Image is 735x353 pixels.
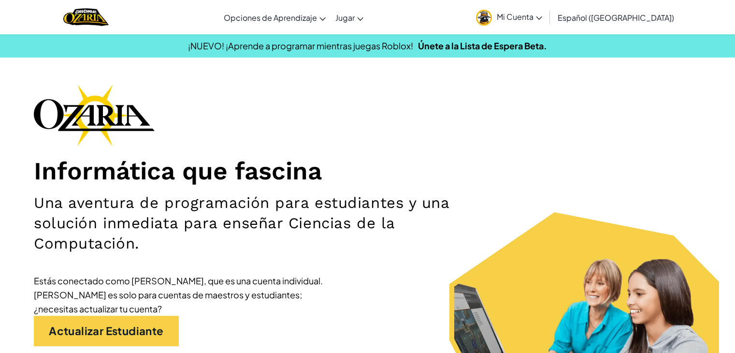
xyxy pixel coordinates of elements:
img: Ozaria branding logo [34,84,155,146]
a: Español ([GEOGRAPHIC_DATA]) [553,4,679,30]
a: Jugar [331,4,368,30]
span: Jugar [335,13,355,23]
a: Ozaria by CodeCombat logo [63,7,108,27]
a: Actualizar Estudiante [34,316,179,346]
h1: Informática que fascina [34,156,701,186]
a: Únete a la Lista de Espera Beta. [418,40,547,51]
span: Español ([GEOGRAPHIC_DATA]) [558,13,674,23]
a: Opciones de Aprendizaje [219,4,331,30]
span: Mi Cuenta [497,12,542,22]
span: ¡NUEVO! ¡Aprende a programar mientras juegas Roblox! [188,40,413,51]
img: avatar [476,10,492,26]
img: Home [63,7,108,27]
h2: Una aventura de programación para estudiantes y una solución inmediata para enseñar Ciencias de l... [34,193,481,254]
a: Mi Cuenta [471,2,547,32]
div: Estás conectado como [PERSON_NAME], que es una cuenta individual. [PERSON_NAME] es solo para cuen... [34,274,324,316]
span: Opciones de Aprendizaje [224,13,317,23]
